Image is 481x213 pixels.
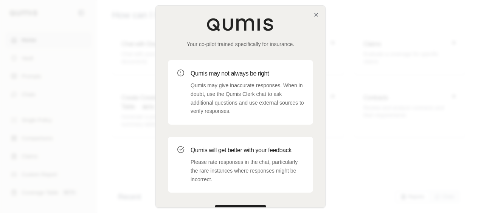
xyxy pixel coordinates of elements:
[191,158,304,184] p: Please rate responses in the chat, particularly the rare instances where responses might be incor...
[191,81,304,116] p: Qumis may give inaccurate responses. When in doubt, use the Qumis Clerk chat to ask additional qu...
[168,40,313,48] p: Your co-pilot trained specifically for insurance.
[206,18,275,31] img: Qumis Logo
[191,69,304,78] h3: Qumis may not always be right
[191,146,304,155] h3: Qumis will get better with your feedback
